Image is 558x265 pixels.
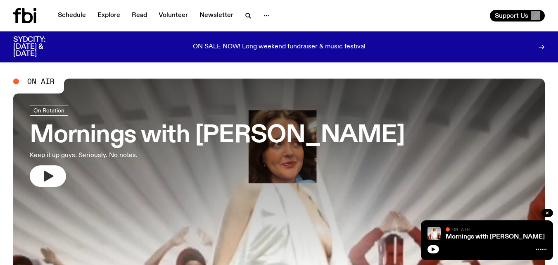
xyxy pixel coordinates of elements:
a: On Rotation [30,105,68,116]
a: Read [127,10,152,21]
span: On Rotation [33,107,64,113]
span: Support Us [495,12,528,19]
span: On Air [27,78,55,85]
button: Support Us [490,10,545,21]
a: Explore [93,10,125,21]
h3: SYDCITY: [DATE] & [DATE] [13,36,66,57]
a: Mornings with [PERSON_NAME] [446,234,545,240]
p: Keep it up guys. Seriously. No notes. [30,150,241,160]
h3: Mornings with [PERSON_NAME] [30,124,405,147]
span: On Air [452,227,470,232]
a: Schedule [53,10,91,21]
a: Volunteer [154,10,193,21]
a: Newsletter [195,10,238,21]
a: Mornings with [PERSON_NAME]Keep it up guys. Seriously. No notes. [30,105,405,187]
p: ON SALE NOW! Long weekend fundraiser & music festival [193,43,366,51]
